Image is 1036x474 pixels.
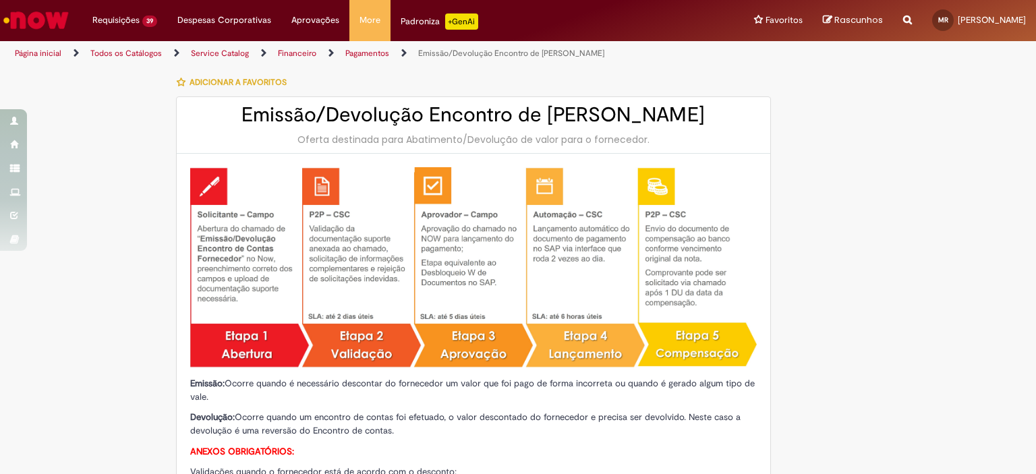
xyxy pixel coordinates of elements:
span: 39 [142,16,157,27]
span: Rascunhos [834,13,883,26]
strong: ANEXOS OBRIGATÓRIOS: [190,446,294,457]
div: Oferta destinada para Abatimento/Devolução de valor para o fornecedor. [190,133,757,146]
button: Adicionar a Favoritos [176,68,294,96]
a: Todos os Catálogos [90,48,162,59]
a: Rascunhos [823,14,883,27]
span: MR [938,16,948,24]
a: Financeiro [278,48,316,59]
a: Pagamentos [345,48,389,59]
a: Emissão/Devolução Encontro de [PERSON_NAME] [418,48,604,59]
strong: Emissão: [190,378,225,389]
span: Ocorre quando um encontro de contas foi efetuado, o valor descontado do fornecedor e precisa ser ... [190,411,741,436]
span: More [359,13,380,27]
span: Favoritos [766,13,803,27]
a: Service Catalog [191,48,249,59]
span: [PERSON_NAME] [958,14,1026,26]
div: Padroniza [401,13,478,30]
span: Requisições [92,13,140,27]
a: Página inicial [15,48,61,59]
span: Adicionar a Favoritos [190,77,287,88]
img: ServiceNow [1,7,71,34]
strong: Devolução: [190,411,235,423]
h2: Emissão/Devolução Encontro de [PERSON_NAME] [190,104,757,126]
span: Ocorre quando é necessário descontar do fornecedor um valor que foi pago de forma incorreta ou qu... [190,378,755,403]
ul: Trilhas de página [10,41,681,66]
p: +GenAi [445,13,478,30]
span: Aprovações [291,13,339,27]
span: Despesas Corporativas [177,13,271,27]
